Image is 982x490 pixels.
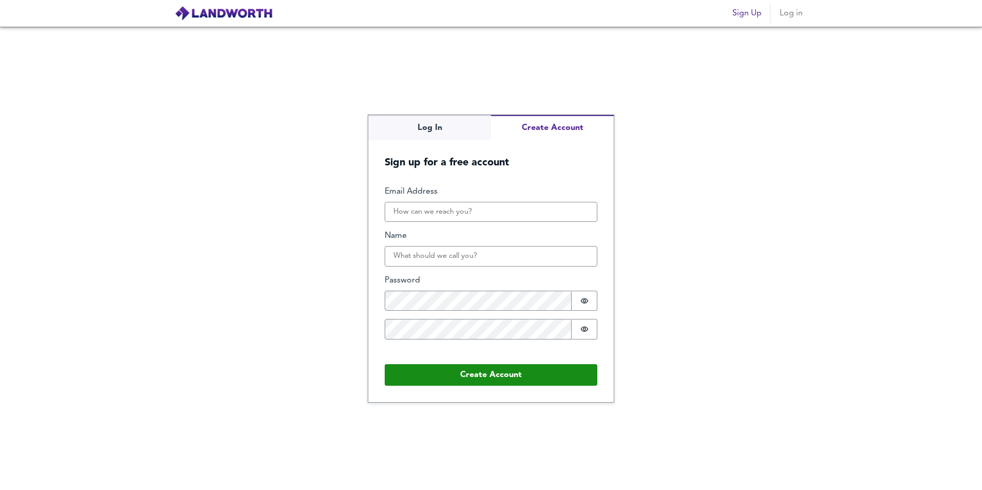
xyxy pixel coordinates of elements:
[385,230,597,242] label: Name
[775,3,807,24] button: Log in
[385,186,597,198] label: Email Address
[368,140,614,169] h5: Sign up for a free account
[368,115,491,140] button: Log In
[732,6,762,21] span: Sign Up
[385,246,597,267] input: What should we call you?
[385,202,597,222] input: How can we reach you?
[728,3,766,24] button: Sign Up
[385,364,597,386] button: Create Account
[491,115,614,140] button: Create Account
[779,6,803,21] span: Log in
[175,6,273,21] img: logo
[572,319,597,340] button: Show password
[572,291,597,311] button: Show password
[385,275,597,287] label: Password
